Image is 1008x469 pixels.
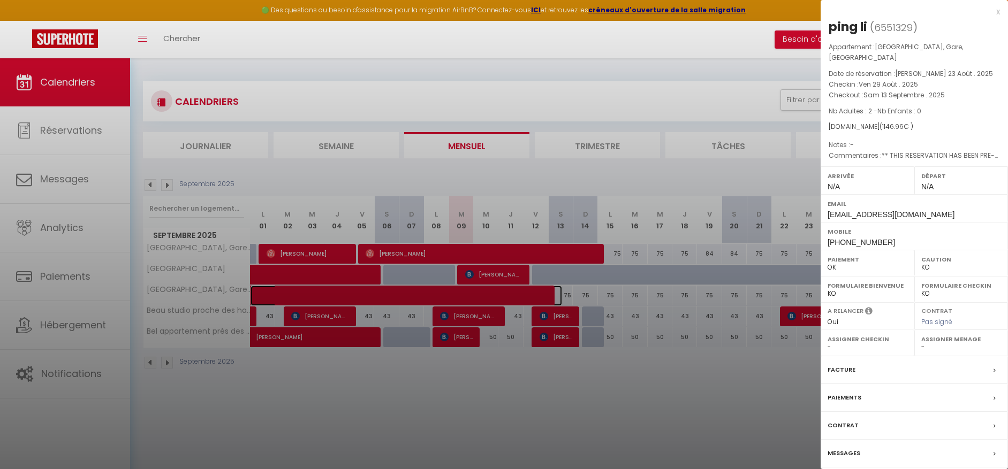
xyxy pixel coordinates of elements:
[828,392,861,403] label: Paiements
[921,334,1001,344] label: Assigner Menage
[870,20,918,35] span: ( )
[874,21,913,34] span: 6551329
[828,210,954,219] span: [EMAIL_ADDRESS][DOMAIN_NAME]
[828,420,859,431] label: Contrat
[829,79,1000,90] p: Checkin :
[828,198,1001,209] label: Email
[877,106,921,116] span: Nb Enfants : 0
[829,42,963,62] span: [GEOGRAPHIC_DATA], Gare, [GEOGRAPHIC_DATA]
[828,364,855,375] label: Facture
[829,42,1000,63] p: Appartement :
[921,280,1001,291] label: Formulaire Checkin
[828,334,907,344] label: Assigner Checkin
[863,90,945,99] span: Sam 13 Septembre . 2025
[828,448,860,459] label: Messages
[829,18,867,35] div: ping li
[921,317,952,326] span: Pas signé
[882,122,904,131] span: 1146.96
[829,122,1000,132] div: [DOMAIN_NAME]
[9,4,41,36] button: Ouvrir le widget de chat LiveChat
[921,182,934,191] span: N/A
[829,150,1000,161] p: Commentaires :
[921,254,1001,265] label: Caution
[850,140,854,149] span: -
[828,306,863,316] label: A relancer
[829,106,921,116] span: Nb Adultes : 2 -
[829,90,1000,101] p: Checkout :
[828,280,907,291] label: Formulaire Bienvenue
[828,182,840,191] span: N/A
[859,80,918,89] span: Ven 29 Août . 2025
[880,122,913,131] span: ( € )
[828,238,895,247] span: [PHONE_NUMBER]
[865,306,873,318] i: Sélectionner OUI si vous souhaiter envoyer les séquences de messages post-checkout
[821,5,1000,18] div: x
[895,69,993,78] span: [PERSON_NAME] 23 Août . 2025
[921,306,952,313] label: Contrat
[921,171,1001,181] label: Départ
[828,226,1001,237] label: Mobile
[829,140,1000,150] p: Notes :
[828,254,907,265] label: Paiement
[829,68,1000,79] p: Date de réservation :
[828,171,907,181] label: Arrivée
